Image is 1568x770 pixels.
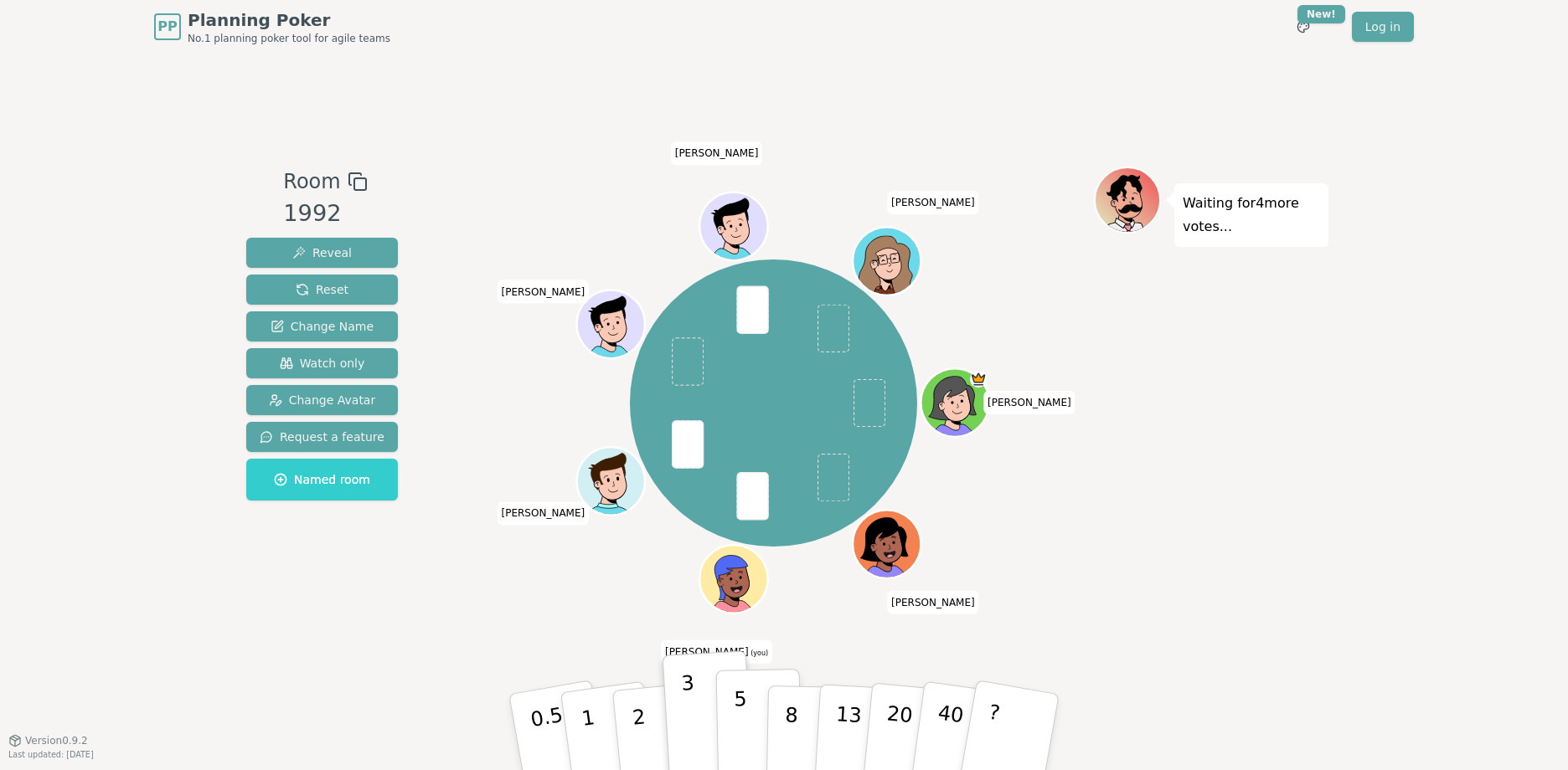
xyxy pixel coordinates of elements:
[283,167,340,197] span: Room
[292,244,352,261] span: Reveal
[274,471,370,488] span: Named room
[661,640,772,664] span: Click to change your name
[25,734,88,747] span: Version 0.9.2
[246,311,398,341] button: Change Name
[154,8,390,45] a: PPPlanning PokerNo.1 planning poker tool for agile teams
[188,8,390,32] span: Planning Poker
[1297,5,1345,23] div: New!
[188,32,390,45] span: No.1 planning poker tool for agile teams
[701,547,766,612] button: Click to change your avatar
[246,348,398,378] button: Watch only
[681,671,699,762] p: 3
[246,422,398,452] button: Request a feature
[498,502,590,526] span: Click to change your name
[498,280,590,304] span: Click to change your name
[271,318,374,335] span: Change Name
[246,275,398,305] button: Reset
[8,734,88,747] button: Version0.9.2
[246,459,398,501] button: Named room
[246,238,398,268] button: Reveal
[296,281,348,298] span: Reset
[269,392,376,408] span: Change Avatar
[1288,12,1318,42] button: New!
[246,385,398,415] button: Change Avatar
[260,429,384,445] span: Request a feature
[1183,192,1320,239] p: Waiting for 4 more votes...
[969,371,986,388] span: Inge is the host
[1352,12,1414,42] a: Log in
[280,355,365,372] span: Watch only
[8,750,94,759] span: Last updated: [DATE]
[887,591,979,614] span: Click to change your name
[283,197,367,231] div: 1992
[983,391,1075,414] span: Click to change your name
[157,17,177,37] span: PP
[749,649,769,657] span: (you)
[671,142,763,166] span: Click to change your name
[887,192,979,215] span: Click to change your name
